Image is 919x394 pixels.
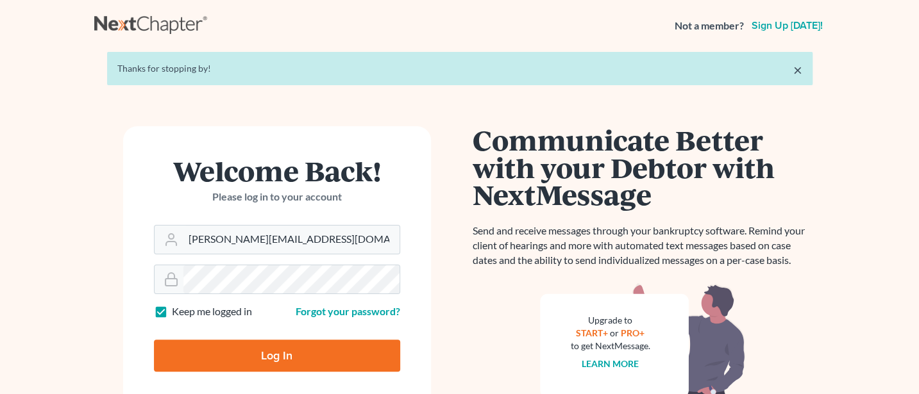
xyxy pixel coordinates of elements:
[571,340,650,352] div: to get NextMessage.
[621,327,645,338] a: PRO+
[296,305,400,317] a: Forgot your password?
[154,157,400,185] h1: Welcome Back!
[582,358,639,369] a: Learn more
[576,327,608,338] a: START+
[154,190,400,204] p: Please log in to your account
[675,19,744,33] strong: Not a member?
[473,224,813,268] p: Send and receive messages through your bankruptcy software. Remind your client of hearings and mo...
[183,226,400,254] input: Email Address
[571,314,650,327] div: Upgrade to
[172,304,252,319] label: Keep me logged in
[473,126,813,208] h1: Communicate Better with your Debtor with NextMessage
[749,21,825,31] a: Sign up [DATE]!
[154,340,400,372] input: Log In
[610,327,619,338] span: or
[117,62,802,75] div: Thanks for stopping by!
[793,62,802,78] a: ×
